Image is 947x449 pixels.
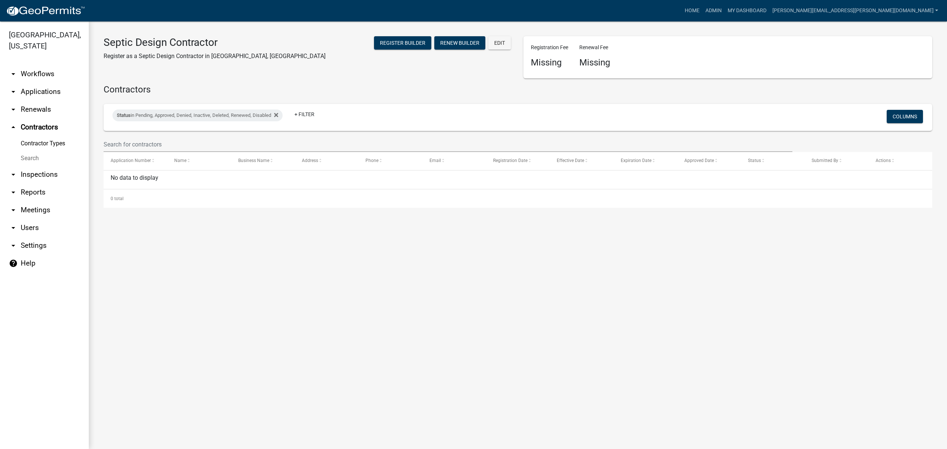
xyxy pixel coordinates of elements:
[104,189,932,208] div: 0 total
[741,152,805,170] datatable-header-cell: Status
[289,108,320,121] a: + Filter
[9,87,18,96] i: arrow_drop_down
[621,158,651,163] span: Expiration Date
[486,152,550,170] datatable-header-cell: Registration Date
[104,52,326,61] p: Register as a Septic Design Contractor in [GEOGRAPHIC_DATA], [GEOGRAPHIC_DATA]
[9,170,18,179] i: arrow_drop_down
[238,158,269,163] span: Business Name
[104,137,792,152] input: Search for contractors
[812,158,838,163] span: Submitted By
[9,188,18,197] i: arrow_drop_down
[295,152,358,170] datatable-header-cell: Address
[876,158,891,163] span: Actions
[167,152,231,170] datatable-header-cell: Name
[104,171,932,189] div: No data to display
[869,152,932,170] datatable-header-cell: Actions
[702,4,725,18] a: Admin
[104,36,326,49] h3: Septic Design Contractor
[374,36,431,50] button: Register Builder
[550,152,613,170] datatable-header-cell: Effective Date
[9,241,18,250] i: arrow_drop_down
[493,158,528,163] span: Registration Date
[422,152,486,170] datatable-header-cell: Email
[531,57,568,68] h4: Missing
[104,152,167,170] datatable-header-cell: Application Number
[748,158,761,163] span: Status
[725,4,769,18] a: My Dashboard
[9,70,18,78] i: arrow_drop_down
[805,152,868,170] datatable-header-cell: Submitted By
[174,158,186,163] span: Name
[104,84,932,95] h4: Contractors
[117,112,131,118] span: Status
[231,152,295,170] datatable-header-cell: Business Name
[613,152,677,170] datatable-header-cell: Expiration Date
[769,4,941,18] a: [PERSON_NAME][EMAIL_ADDRESS][PERSON_NAME][DOMAIN_NAME]
[9,259,18,268] i: help
[434,36,485,50] button: Renew Builder
[9,105,18,114] i: arrow_drop_down
[358,152,422,170] datatable-header-cell: Phone
[9,206,18,215] i: arrow_drop_down
[429,158,441,163] span: Email
[579,57,610,68] h4: Missing
[112,109,283,121] div: in Pending, Approved, Denied, Inactive, Deleted, Renewed, Disabled
[557,158,584,163] span: Effective Date
[887,110,923,123] button: Columns
[488,36,511,50] button: Edit
[682,4,702,18] a: Home
[677,152,741,170] datatable-header-cell: Approved Date
[9,123,18,132] i: arrow_drop_up
[531,44,568,51] p: Registration Fee
[684,158,714,163] span: Approved Date
[111,158,151,163] span: Application Number
[9,223,18,232] i: arrow_drop_down
[302,158,318,163] span: Address
[579,44,610,51] p: Renewal Fee
[365,158,378,163] span: Phone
